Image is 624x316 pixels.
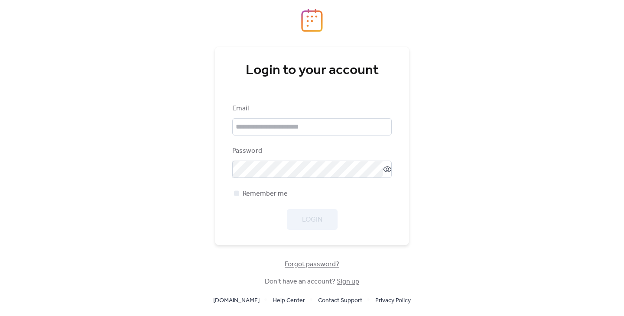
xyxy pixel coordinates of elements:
a: Forgot password? [285,262,339,267]
div: Password [232,146,390,156]
div: Login to your account [232,62,392,79]
div: Email [232,103,390,114]
span: Forgot password? [285,259,339,270]
a: Privacy Policy [375,295,411,306]
span: Remember me [243,189,288,199]
span: Privacy Policy [375,296,411,306]
a: Contact Support [318,295,362,306]
a: Sign up [337,275,359,288]
a: [DOMAIN_NAME] [213,295,260,306]
a: Help Center [273,295,305,306]
span: Don't have an account? [265,277,359,287]
span: Help Center [273,296,305,306]
span: Contact Support [318,296,362,306]
span: [DOMAIN_NAME] [213,296,260,306]
img: logo [301,9,323,32]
